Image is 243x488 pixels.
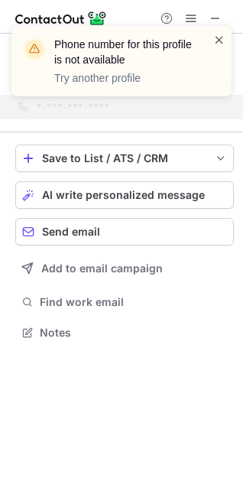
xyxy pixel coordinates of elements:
span: Notes [40,326,228,340]
button: Send email [15,218,234,246]
img: ContactOut v5.3.10 [15,9,107,28]
button: Add to email campaign [15,255,234,282]
span: AI write personalized message [42,189,205,201]
span: Send email [42,226,100,238]
button: AI write personalized message [15,181,234,209]
button: save-profile-one-click [15,145,234,172]
header: Phone number for this profile is not available [54,37,195,67]
span: Add to email campaign [41,262,163,275]
span: Find work email [40,295,228,309]
img: warning [22,37,47,61]
button: Notes [15,322,234,343]
div: Save to List / ATS / CRM [42,152,207,164]
p: Try another profile [54,70,195,86]
button: Find work email [15,291,234,313]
